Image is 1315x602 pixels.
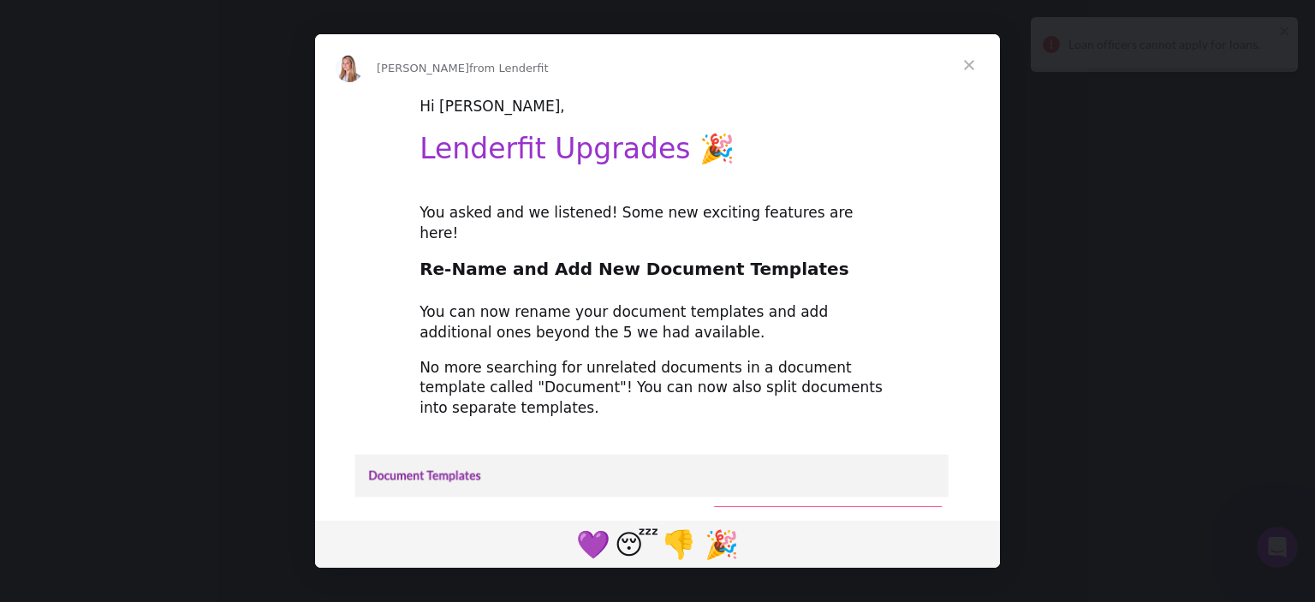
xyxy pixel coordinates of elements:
[336,55,363,82] img: Profile image for Allison
[572,523,615,564] span: purple heart reaction
[662,528,696,561] span: 👎
[419,258,896,289] h2: Re-Name and Add New Document Templates
[419,203,896,244] div: You asked and we listened! Some new exciting features are here!
[705,528,739,561] span: 🎉
[419,358,896,419] div: No more searching for unrelated documents in a document template called "Document"! You can now a...
[469,62,549,75] span: from Lenderfit
[615,523,657,564] span: sleeping reaction
[657,523,700,564] span: 1 reaction
[419,97,896,117] div: Hi [PERSON_NAME],
[419,132,896,177] h1: Lenderfit Upgrades 🎉
[938,34,1000,96] span: Close
[615,528,658,561] span: 😴
[377,62,469,75] span: [PERSON_NAME]
[700,523,743,564] span: tada reaction
[576,528,610,561] span: 💜
[419,302,896,343] div: You can now rename your document templates and add additional ones beyond the 5 we had available.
